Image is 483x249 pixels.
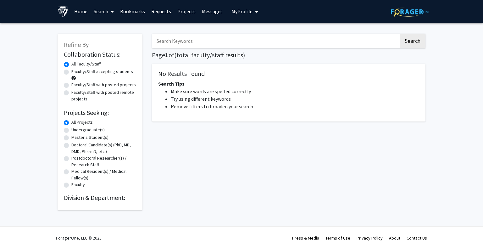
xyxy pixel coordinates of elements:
[407,235,427,241] a: Contact Us
[71,89,136,102] label: Faculty/Staff with posted remote projects
[71,119,93,126] label: All Projects
[231,8,253,14] span: My Profile
[357,235,383,241] a: Privacy Policy
[71,0,91,22] a: Home
[152,34,399,48] input: Search Keywords
[158,70,419,77] h5: No Results Found
[174,0,199,22] a: Projects
[152,128,425,142] nav: Page navigation
[71,155,136,168] label: Postdoctoral Researcher(s) / Research Staff
[292,235,319,241] a: Press & Media
[91,0,117,22] a: Search
[171,95,419,103] li: Try using different keywords
[199,0,226,22] a: Messages
[5,221,27,244] iframe: Chat
[325,235,350,241] a: Terms of Use
[56,227,102,249] div: ForagerOne, LLC © 2025
[148,0,174,22] a: Requests
[64,109,136,116] h2: Projects Seeking:
[71,68,133,75] label: Faculty/Staff accepting students
[400,34,425,48] button: Search
[152,51,425,59] h1: Page of ( total faculty/staff results)
[117,0,148,22] a: Bookmarks
[171,88,419,95] li: Make sure words are spelled correctly
[64,41,89,48] span: Refine By
[389,235,400,241] a: About
[391,7,430,17] img: ForagerOne Logo
[71,142,136,155] label: Doctoral Candidate(s) (PhD, MD, DMD, PharmD, etc.)
[64,194,136,201] h2: Division & Department:
[71,61,101,67] label: All Faculty/Staff
[171,103,419,110] li: Remove filters to broaden your search
[71,134,108,141] label: Master's Student(s)
[58,6,69,17] img: Johns Hopkins University Logo
[71,82,136,88] label: Faculty/Staff with posted projects
[71,181,85,188] label: Faculty
[64,51,136,58] h2: Collaboration Status:
[71,127,105,133] label: Undergraduate(s)
[158,81,185,87] span: Search Tips
[71,168,136,181] label: Medical Resident(s) / Medical Fellow(s)
[165,51,169,59] span: 1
